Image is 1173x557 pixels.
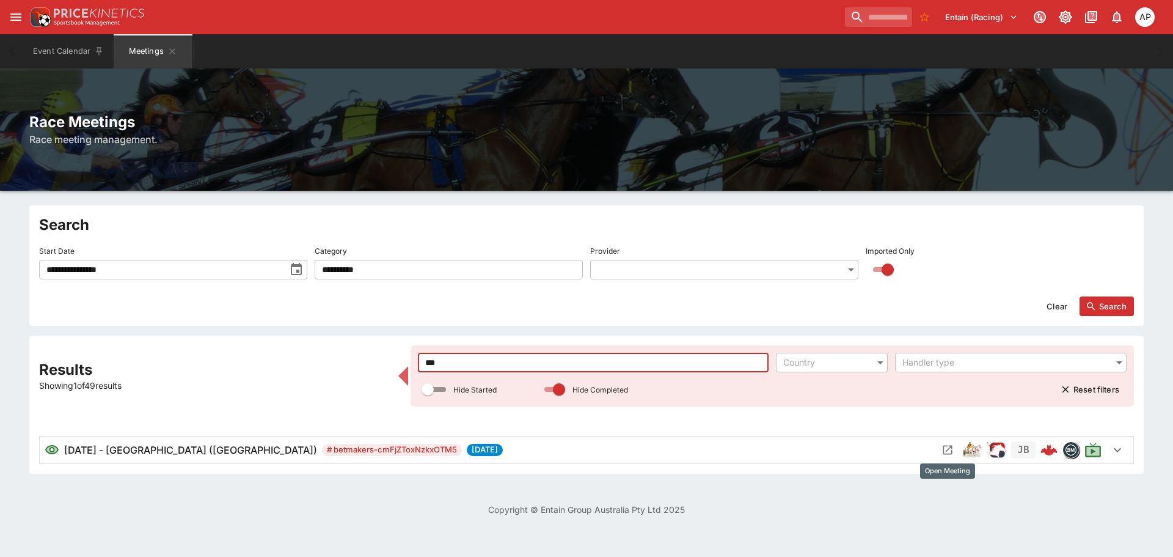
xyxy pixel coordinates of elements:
p: Hide Completed [572,385,628,395]
p: Provider [590,246,620,256]
button: Search [1080,297,1134,316]
img: harness_racing.png [962,440,982,460]
span: # betmakers-cmFjZToxNzkxOTM5 [322,444,462,456]
input: search [845,7,912,27]
p: Showing 1 of 49 results [39,379,391,392]
button: Toggle light/dark mode [1054,6,1076,28]
div: ParallelRacing Handler [987,440,1006,460]
img: betmakers.png [1063,442,1079,458]
svg: Visible [45,443,59,457]
button: Reset filters [1054,380,1127,399]
h2: Results [39,360,391,379]
button: Select Tenant [938,7,1025,27]
svg: Live [1084,441,1102,459]
img: logo-cerberus--red.svg [1040,441,1058,459]
button: Connected to PK [1029,6,1051,28]
img: Sportsbook Management [54,20,120,26]
img: PriceKinetics Logo [27,5,51,29]
div: Country [783,356,868,369]
div: betmakers [1062,441,1080,459]
p: Category [315,246,347,256]
button: Notifications [1106,6,1128,28]
h6: Race meeting management. [29,132,1144,147]
button: open drawer [5,6,27,28]
button: toggle date time picker [285,259,307,281]
div: Open Meeting [920,463,975,479]
span: [DATE] [467,444,503,456]
p: Start Date [39,246,75,256]
h2: Race Meetings [29,113,1144,131]
div: Jetbet not yet mapped [1011,441,1036,459]
h6: [DATE] - [GEOGRAPHIC_DATA] ([GEOGRAPHIC_DATA]) [64,443,317,457]
button: Allan Pollitt [1131,4,1158,31]
p: Imported Only [866,246,915,256]
h2: Search [39,215,1134,234]
div: Handler type [902,356,1107,369]
img: racing.png [987,440,1006,460]
p: Hide Started [453,385,497,395]
div: harness_racing [962,440,982,460]
button: Open Meeting [938,440,957,460]
button: No Bookmarks [915,7,934,27]
button: Meetings [114,34,192,68]
button: Clear [1039,297,1075,316]
button: Event Calendar [26,34,111,68]
img: PriceKinetics [54,9,144,18]
div: Allan Pollitt [1135,7,1155,27]
button: Documentation [1080,6,1102,28]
